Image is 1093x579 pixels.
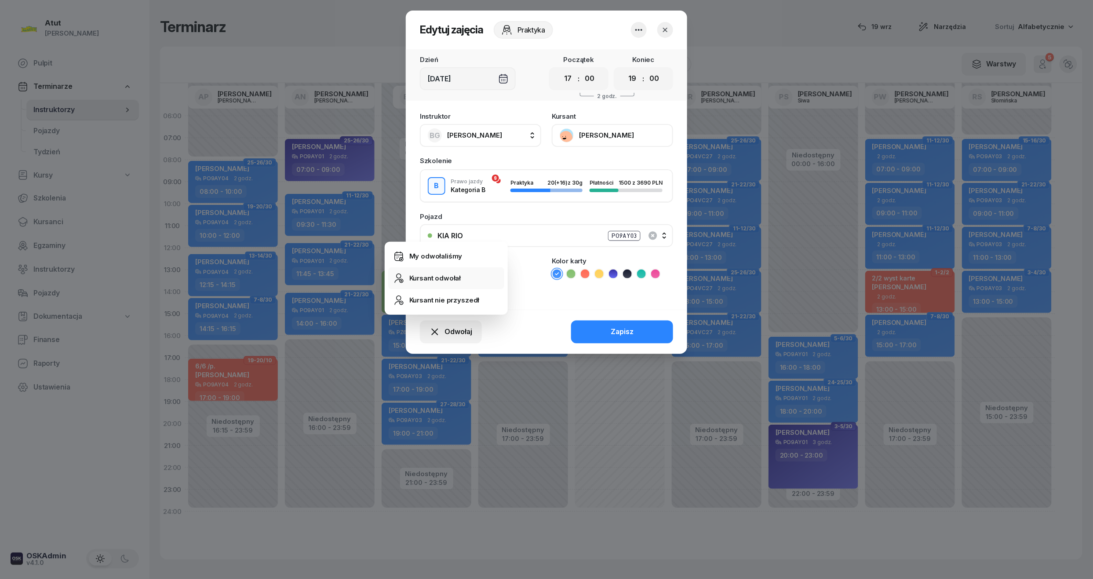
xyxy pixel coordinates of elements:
[608,231,641,241] div: PO9AY03
[552,124,673,147] button: [PERSON_NAME]
[437,232,463,239] div: KIA RIO
[643,73,645,84] div: :
[578,73,580,84] div: :
[420,224,673,247] button: KIA RIOPO9AY03
[409,295,480,306] div: Kursant nie przyszedł
[430,132,440,139] span: BG
[571,320,673,343] button: Zapisz
[611,326,634,338] div: Zapisz
[420,23,483,37] h2: Edytuj zajęcia
[420,320,482,343] button: Odwołaj
[409,251,463,262] div: My odwołaliśmy
[447,131,502,139] span: [PERSON_NAME]
[420,124,541,147] button: BG[PERSON_NAME]
[409,273,461,284] div: Kursant odwołał
[444,326,472,338] span: Odwołaj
